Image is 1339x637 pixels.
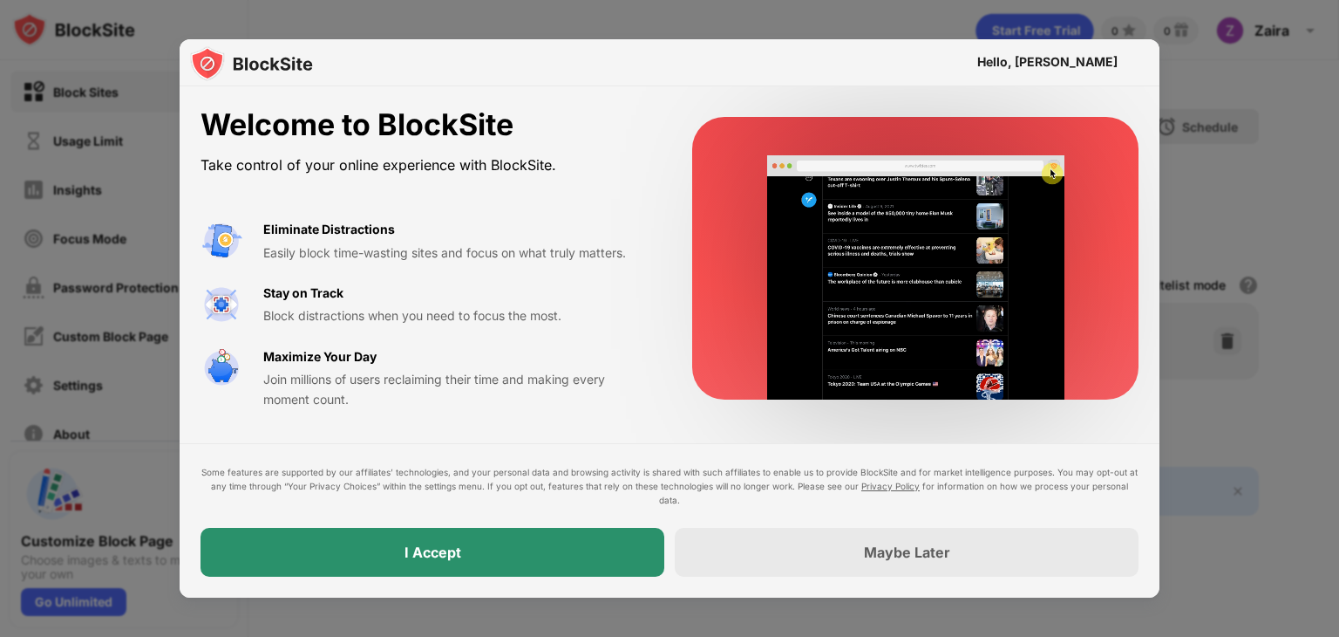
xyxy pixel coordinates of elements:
[201,284,242,325] img: value-focus.svg
[263,284,343,303] div: Stay on Track
[861,481,920,491] a: Privacy Policy
[977,55,1118,69] div: Hello, [PERSON_NAME]
[263,220,395,239] div: Eliminate Distractions
[263,370,650,409] div: Join millions of users reclaiming their time and making every moment count.
[190,46,313,81] img: logo-blocksite.svg
[201,153,650,178] div: Take control of your online experience with BlockSite.
[263,306,650,325] div: Block distractions when you need to focus the most.
[263,347,377,366] div: Maximize Your Day
[864,544,950,561] div: Maybe Later
[263,243,650,263] div: Easily block time-wasting sites and focus on what truly matters.
[201,347,242,389] img: value-safe-time.svg
[201,220,242,262] img: value-avoid-distractions.svg
[201,107,650,143] div: Welcome to BlockSite
[201,465,1138,507] div: Some features are supported by our affiliates’ technologies, and your personal data and browsing ...
[404,544,461,561] div: I Accept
